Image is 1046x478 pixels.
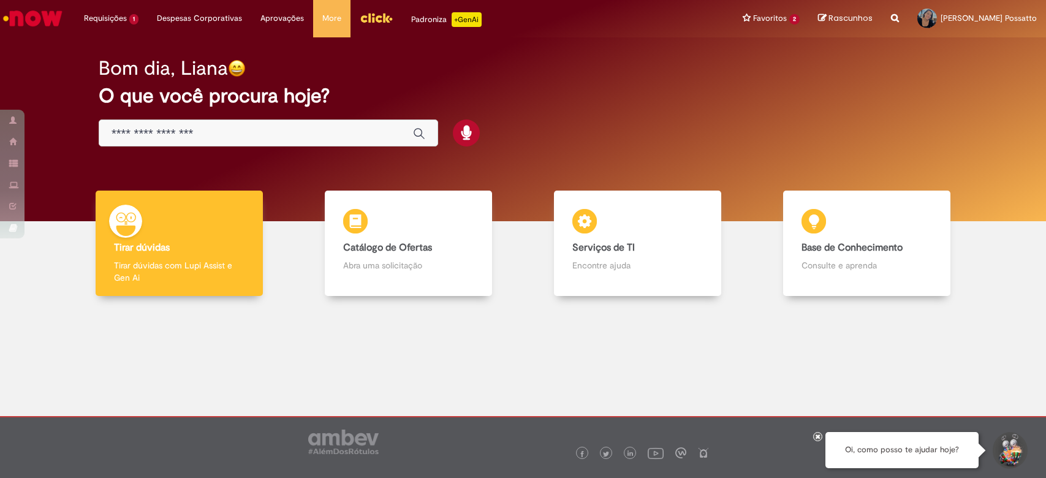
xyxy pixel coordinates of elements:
[157,12,242,25] span: Despesas Corporativas
[452,12,482,27] p: +GenAi
[675,447,686,458] img: logo_footer_workplace.png
[114,259,244,284] p: Tirar dúvidas com Lupi Assist e Gen Ai
[523,191,752,297] a: Serviços de TI Encontre ajuda
[64,191,294,297] a: Tirar dúvidas Tirar dúvidas com Lupi Assist e Gen Ai
[411,12,482,27] div: Padroniza
[99,58,228,79] h2: Bom dia, Liana
[818,13,873,25] a: Rascunhos
[84,12,127,25] span: Requisições
[343,259,474,271] p: Abra uma solicitação
[572,259,703,271] p: Encontre ajuda
[752,191,982,297] a: Base de Conhecimento Consulte e aprenda
[627,450,634,458] img: logo_footer_linkedin.png
[753,12,787,25] span: Favoritos
[802,241,903,254] b: Base de Conhecimento
[825,432,979,468] div: Oi, como posso te ajudar hoje?
[828,12,873,24] span: Rascunhos
[1,6,64,31] img: ServiceNow
[360,9,393,27] img: click_logo_yellow_360x200.png
[322,12,341,25] span: More
[579,451,585,457] img: logo_footer_facebook.png
[114,241,170,254] b: Tirar dúvidas
[308,430,379,454] img: logo_footer_ambev_rotulo_gray.png
[129,14,138,25] span: 1
[343,241,432,254] b: Catálogo de Ofertas
[228,59,246,77] img: happy-face.png
[294,191,523,297] a: Catálogo de Ofertas Abra uma solicitação
[572,241,635,254] b: Serviços de TI
[789,14,800,25] span: 2
[603,451,609,457] img: logo_footer_twitter.png
[698,447,709,458] img: logo_footer_naosei.png
[99,85,947,107] h2: O que você procura hoje?
[941,13,1037,23] span: [PERSON_NAME] Possatto
[260,12,304,25] span: Aprovações
[991,432,1028,469] button: Iniciar Conversa de Suporte
[802,259,932,271] p: Consulte e aprenda
[648,445,664,461] img: logo_footer_youtube.png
